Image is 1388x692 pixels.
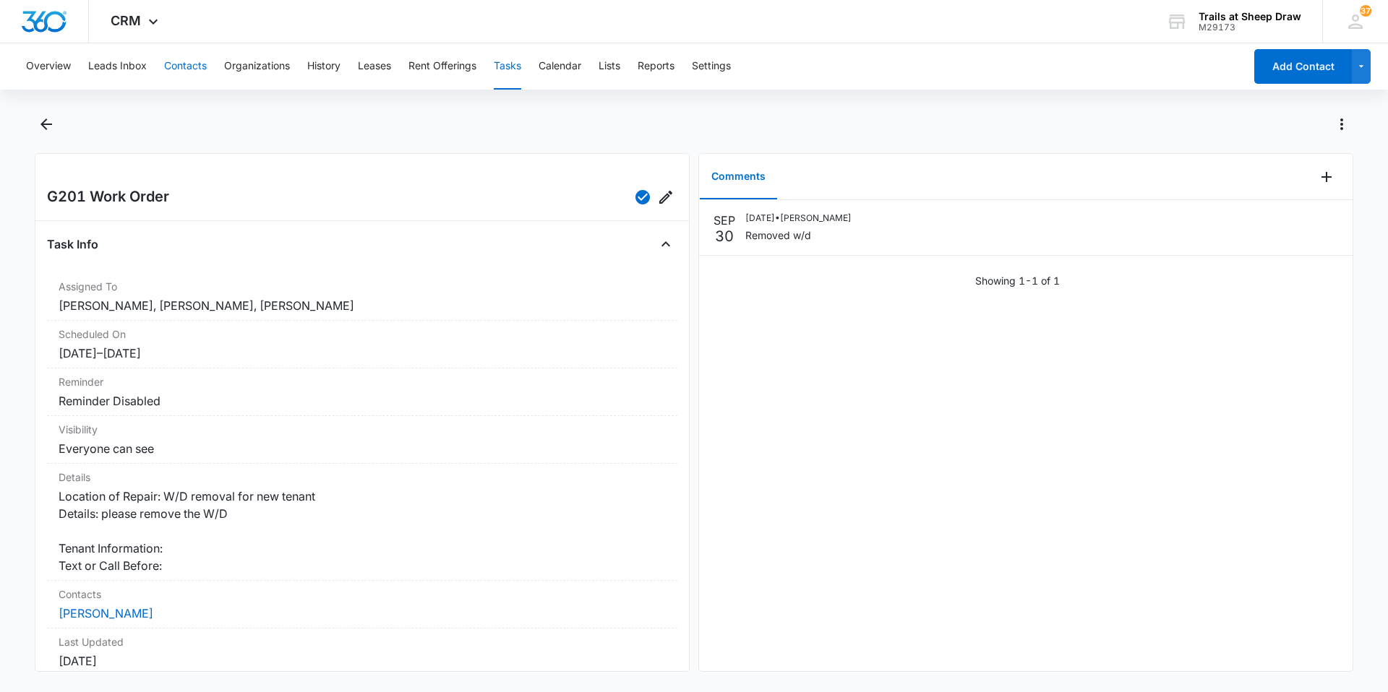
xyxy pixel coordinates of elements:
div: VisibilityEveryone can see [47,416,677,464]
dd: [PERSON_NAME], [PERSON_NAME], [PERSON_NAME] [59,297,666,314]
button: Close [654,233,677,256]
button: Settings [692,43,731,90]
dt: Visibility [59,422,666,437]
div: Last Updated[DATE] [47,628,677,676]
button: Leases [358,43,391,90]
p: Showing 1-1 of 1 [975,273,1060,288]
div: DetailsLocation of Repair: W/D removal for new tenant Details: please remove the W/D Tenant Infor... [47,464,677,581]
dt: Contacts [59,587,666,602]
h4: Task Info [47,235,98,253]
dt: Assigned To [59,279,666,294]
button: Comments [700,155,777,199]
button: Back [35,113,57,136]
a: [PERSON_NAME] [59,606,153,620]
button: Edit [654,186,677,209]
div: Contacts[PERSON_NAME] [47,581,677,628]
dt: Scheduled On [59,326,666,342]
p: SEP [714,212,735,229]
div: Scheduled On[DATE]–[DATE] [47,321,677,368]
button: History [307,43,340,90]
button: Contacts [164,43,207,90]
button: Actions [1330,113,1353,136]
button: Lists [599,43,620,90]
p: [DATE] • [PERSON_NAME] [745,212,852,225]
div: ReminderReminder Disabled [47,368,677,416]
button: Add Comment [1315,165,1338,189]
button: Calendar [539,43,581,90]
button: Organizations [224,43,290,90]
dt: Reminder [59,374,666,389]
dd: Everyone can see [59,440,666,457]
dd: Location of Repair: W/D removal for new tenant Details: please remove the W/D Tenant Information:... [59,488,666,574]
dt: Details [59,470,666,485]
span: 37 [1360,5,1371,17]
button: Reports [638,43,674,90]
div: account name [1199,11,1301,22]
div: account id [1199,22,1301,33]
dd: [DATE] [59,652,666,670]
button: Overview [26,43,71,90]
dt: Last Updated [59,634,666,649]
p: Removed w/d [745,228,852,243]
p: 30 [715,229,734,243]
button: Add Contact [1254,49,1352,84]
button: Tasks [494,43,521,90]
dd: [DATE] – [DATE] [59,345,666,362]
h2: G201 Work Order [47,186,169,209]
span: CRM [111,13,141,28]
dd: Reminder Disabled [59,392,666,410]
button: Rent Offerings [408,43,476,90]
div: Assigned To[PERSON_NAME], [PERSON_NAME], [PERSON_NAME] [47,273,677,321]
div: notifications count [1360,5,1371,17]
button: Leads Inbox [88,43,147,90]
